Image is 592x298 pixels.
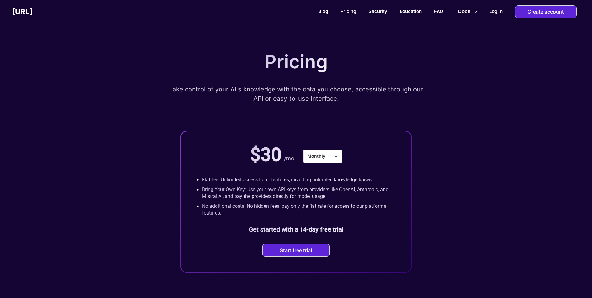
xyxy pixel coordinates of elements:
p: /mo [284,155,294,162]
h2: Log in [489,8,503,14]
button: more [456,6,480,17]
p: • [196,176,199,183]
p: Bring Your Own Key: Use your own API keys from providers like OpenAI, Anthropic, and Mistral AI, ... [202,186,396,200]
p: Flat fee: Unlimited access to all features, including unlimited knowledge bases. [202,176,373,183]
p: Take control of your AI's knowledge with the data you choose, accessible through our API or easy-... [168,85,424,103]
b: Get started with a 14-day free trial [249,226,343,233]
h2: [URL] [12,7,32,16]
a: Pricing [340,8,356,14]
a: FAQ [434,8,443,14]
a: Education [400,8,422,14]
a: Blog [318,8,328,14]
p: • [196,203,199,216]
a: Security [368,8,387,14]
div: Monthly [303,150,342,163]
p: • [196,186,199,200]
button: Start free trial [278,247,314,253]
p: Create account [528,6,564,18]
p: $30 [250,144,282,166]
p: Pricing [265,51,328,72]
p: No additional costs: No hidden fees, pay only the flat rate for access to our platform’s features. [202,203,396,216]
